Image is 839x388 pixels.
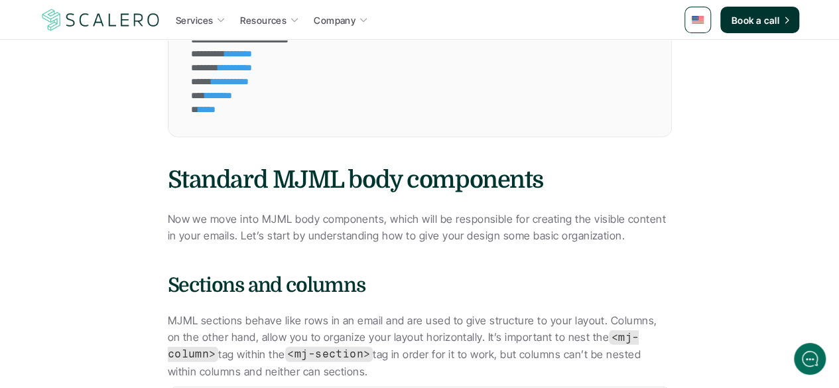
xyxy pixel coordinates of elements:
[168,312,672,380] p: MJML sections behave like rows in an email and are used to give structure to your layout. Columns...
[168,330,639,362] code: <mj-column>
[720,7,799,33] a: Book a call
[168,271,672,299] h4: Sections and columns
[40,8,162,32] a: Scalero company logo
[794,343,826,375] iframe: gist-messenger-bubble-iframe
[176,13,213,27] p: Services
[86,184,159,194] span: New conversation
[21,176,245,202] button: New conversation
[731,13,779,27] p: Book a call
[168,164,672,197] h3: Standard MJML body components
[168,211,672,245] p: Now we move into MJML body components, which will be responsible for creating the visible content...
[285,347,373,361] code: <mj-section>
[20,88,245,152] h2: Let us know if we can help with lifecycle marketing.
[20,64,245,86] h1: Hi! Welcome to [GEOGRAPHIC_DATA].
[240,13,287,27] p: Resources
[40,7,162,32] img: Scalero company logo
[111,302,168,311] span: We run on Gist
[314,13,355,27] p: Company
